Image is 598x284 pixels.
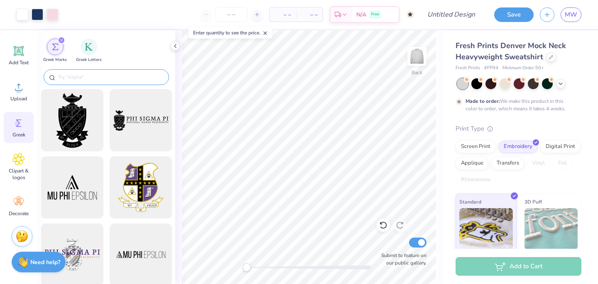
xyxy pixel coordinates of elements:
[43,39,67,63] div: filter for Greek Marks
[459,208,513,250] img: Standard
[524,197,542,206] span: 3D Puff
[456,157,489,170] div: Applique
[377,252,426,267] label: Submit to feature on our public gallery.
[43,57,67,63] span: Greek Marks
[459,197,481,206] span: Standard
[9,59,29,66] span: Add Text
[57,73,164,81] input: Try "Alpha"
[466,97,568,112] div: We make this product in this color to order, which means it takes 4 weeks.
[10,95,27,102] span: Upload
[498,141,538,153] div: Embroidery
[301,10,318,19] span: – –
[527,157,550,170] div: Vinyl
[456,124,581,134] div: Print Type
[524,208,578,250] img: 3D Puff
[371,12,379,17] span: Free
[456,141,496,153] div: Screen Print
[76,39,102,63] button: filter button
[540,141,581,153] div: Digital Print
[76,39,102,63] div: filter for Greek Letters
[30,258,60,266] strong: Need help?
[491,157,524,170] div: Transfers
[412,69,422,76] div: Back
[215,7,248,22] input: – –
[494,7,534,22] button: Save
[456,65,480,72] span: Fresh Prints
[76,57,102,63] span: Greek Letters
[43,39,67,63] button: filter button
[409,48,425,65] img: Back
[243,263,251,272] div: Accessibility label
[5,167,32,181] span: Clipart & logos
[356,10,366,19] span: N/A
[85,43,93,51] img: Greek Letters Image
[52,44,59,50] img: Greek Marks Image
[9,210,29,217] span: Decorate
[565,10,577,19] span: MW
[484,65,498,72] span: # FP94
[274,10,291,19] span: – –
[12,131,25,138] span: Greek
[421,6,482,23] input: Untitled Design
[456,41,566,62] span: Fresh Prints Denver Mock Neck Heavyweight Sweatshirt
[561,7,581,22] a: MW
[502,65,544,72] span: Minimum Order: 50 +
[553,157,572,170] div: Foil
[456,174,496,186] div: Rhinestones
[189,27,273,39] div: Enter quantity to see the price.
[466,98,500,104] strong: Made to order:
